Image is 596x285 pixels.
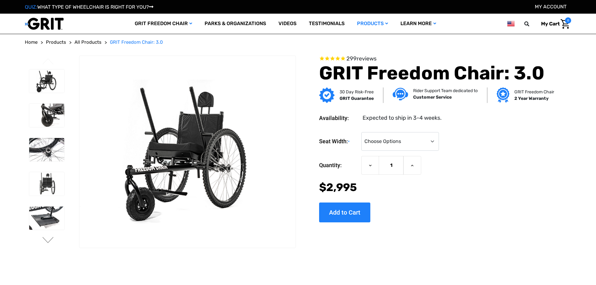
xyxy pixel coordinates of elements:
[565,17,571,24] span: 0
[319,114,358,122] dt: Availability:
[393,88,408,100] img: Customer service
[29,138,64,162] img: GRIT Freedom Chair: 3.0
[319,132,358,151] label: Seat Width:
[357,55,377,62] span: reviews
[497,87,509,103] img: Grit freedom
[514,89,554,95] p: GRIT Freedom Chair
[394,14,442,34] a: Learn More
[74,39,102,45] span: All Products
[536,17,571,30] a: Cart with 0 items
[272,14,303,34] a: Videos
[29,69,64,93] img: GRIT Freedom Chair: 3.0
[46,39,66,46] a: Products
[25,39,38,45] span: Home
[541,21,560,27] span: My Cart
[25,4,37,10] span: QUIZ:
[110,39,163,46] a: GRIT Freedom Chair: 3.0
[74,39,102,46] a: All Products
[42,58,55,66] button: Go to slide 3 of 3
[198,14,272,34] a: Parks & Organizations
[129,14,198,34] a: GRIT Freedom Chair
[363,114,442,122] dd: Expected to ship in 3-4 weeks.
[319,156,358,175] label: Quantity:
[413,95,452,100] strong: Customer Service
[351,14,394,34] a: Products
[79,80,296,224] img: GRIT Freedom Chair: 3.0
[319,87,335,103] img: GRIT Guarantee
[507,20,515,28] img: us.png
[340,96,374,101] strong: GRIT Guarantee
[514,96,549,101] strong: 2 Year Warranty
[303,14,351,34] a: Testimonials
[527,17,536,30] input: Search
[535,4,567,10] a: Account
[25,39,571,46] nav: Breadcrumb
[319,181,357,194] span: $2,995
[25,4,153,10] a: QUIZ:WHAT TYPE OF WHEELCHAIR IS RIGHT FOR YOU?
[29,172,64,196] img: GRIT Freedom Chair: 3.0
[46,39,66,45] span: Products
[340,89,374,95] p: 30 Day Risk-Free
[110,39,163,45] span: GRIT Freedom Chair: 3.0
[29,207,64,230] img: GRIT Freedom Chair: 3.0
[25,39,38,46] a: Home
[319,203,370,222] input: Add to Cart
[346,55,377,62] span: 299 reviews
[319,62,552,84] h1: GRIT Freedom Chair: 3.0
[25,17,64,30] img: GRIT All-Terrain Wheelchair and Mobility Equipment
[561,19,570,29] img: Cart
[413,87,478,94] p: Rider Support Team dedicated to
[319,56,552,62] span: Rated 4.6 out of 5 stars 299 reviews
[42,237,55,244] button: Go to slide 2 of 3
[29,104,64,127] img: GRIT Freedom Chair: 3.0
